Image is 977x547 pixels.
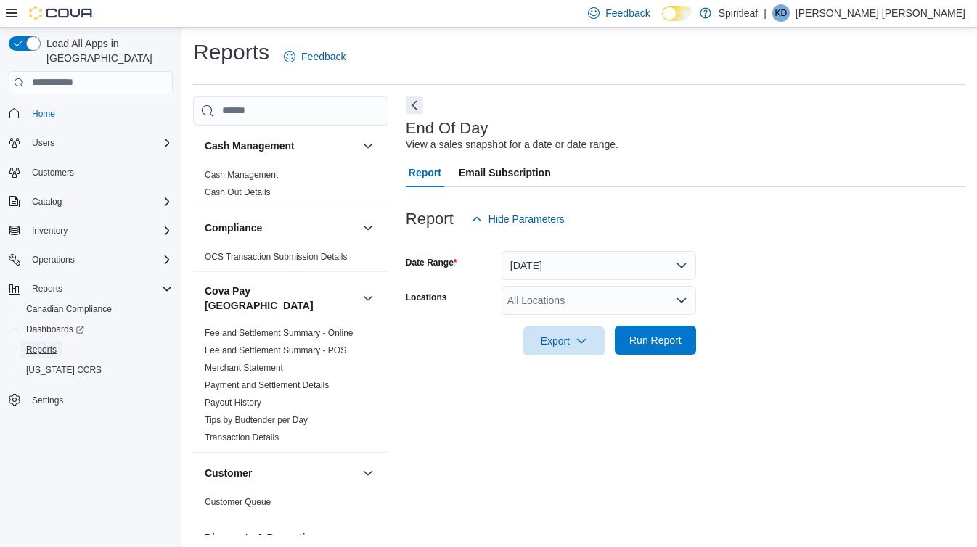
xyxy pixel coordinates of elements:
span: Reports [26,280,173,297]
span: Catalog [26,193,173,210]
h3: Discounts & Promotions [205,530,323,545]
span: Customer Queue [205,496,271,508]
span: Dashboards [26,324,84,335]
a: [US_STATE] CCRS [20,361,107,379]
button: Customer [359,464,377,482]
a: Cash Out Details [205,187,271,197]
span: Payment and Settlement Details [205,379,329,391]
div: Customer [193,493,388,517]
span: [US_STATE] CCRS [26,364,102,376]
input: Dark Mode [662,6,692,21]
h3: End Of Day [406,120,488,137]
div: View a sales snapshot for a date or date range. [406,137,618,152]
button: Next [406,96,423,114]
a: Canadian Compliance [20,300,118,318]
a: Customer Queue [205,497,271,507]
img: Cova [29,6,94,20]
span: Dark Mode [662,21,663,22]
span: Transaction Details [205,432,279,443]
button: Catalog [26,193,68,210]
span: Settings [26,390,173,408]
button: Export [523,326,605,355]
span: Merchant Statement [205,362,283,374]
span: Report [409,158,441,187]
span: Inventory [32,225,68,237]
a: Payment and Settlement Details [205,380,329,390]
h3: Report [406,210,454,228]
span: Customers [26,163,173,181]
span: Feedback [605,6,650,20]
button: Reports [26,280,68,297]
button: Cova Pay [GEOGRAPHIC_DATA] [359,289,377,307]
span: Home [26,104,173,123]
div: Cash Management [193,166,388,207]
span: Load All Apps in [GEOGRAPHIC_DATA] [41,36,173,65]
button: Compliance [359,219,377,237]
button: Cova Pay [GEOGRAPHIC_DATA] [205,284,356,313]
a: Tips by Budtender per Day [205,415,308,425]
button: Cash Management [359,137,377,155]
span: Canadian Compliance [26,303,112,315]
button: Discounts & Promotions [205,530,356,545]
button: [US_STATE] CCRS [15,360,179,380]
button: Operations [3,250,179,270]
span: Hide Parameters [488,212,565,226]
span: Users [32,137,54,149]
span: Cash Management [205,169,278,181]
button: Run Report [615,326,696,355]
button: Discounts & Promotions [359,529,377,546]
nav: Complex example [9,97,173,448]
button: [DATE] [502,251,696,280]
h3: Customer [205,466,252,480]
a: Fee and Settlement Summary - POS [205,345,346,355]
div: Kenneth D L [772,4,790,22]
span: Inventory [26,222,173,239]
h3: Cash Management [205,139,295,153]
span: Operations [32,254,75,266]
button: Reports [15,340,179,360]
button: Cash Management [205,139,356,153]
button: Users [26,134,60,152]
span: Email Subscription [459,158,551,187]
div: Compliance [193,248,388,271]
a: Reports [20,341,62,358]
span: Operations [26,251,173,268]
span: Feedback [301,49,346,64]
button: Home [3,103,179,124]
a: Dashboards [15,319,179,340]
span: Reports [20,341,173,358]
span: KD [774,4,787,22]
button: Hide Parameters [465,205,571,234]
button: Customer [205,466,356,480]
button: Users [3,133,179,153]
a: Payout History [205,398,261,408]
a: Cash Management [205,170,278,180]
a: Fee and Settlement Summary - Online [205,328,353,338]
span: Canadian Compliance [20,300,173,318]
button: Settings [3,389,179,410]
span: Catalog [32,196,62,207]
span: OCS Transaction Submission Details [205,251,348,263]
a: Home [26,105,61,123]
span: Settings [32,395,63,406]
span: Export [532,326,596,355]
span: Users [26,134,173,152]
a: Settings [26,392,69,409]
button: Canadian Compliance [15,299,179,319]
label: Date Range [406,257,457,268]
button: Customers [3,162,179,183]
a: Customers [26,164,80,181]
h1: Reports [193,38,269,67]
button: Inventory [26,222,73,239]
span: Run Report [629,333,682,347]
span: Cash Out Details [205,186,271,198]
div: Cova Pay [GEOGRAPHIC_DATA] [193,324,388,452]
button: Reports [3,279,179,299]
a: Dashboards [20,321,90,338]
h3: Compliance [205,221,262,235]
button: Inventory [3,221,179,241]
span: Fee and Settlement Summary - Online [205,327,353,339]
span: Customers [32,167,74,178]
